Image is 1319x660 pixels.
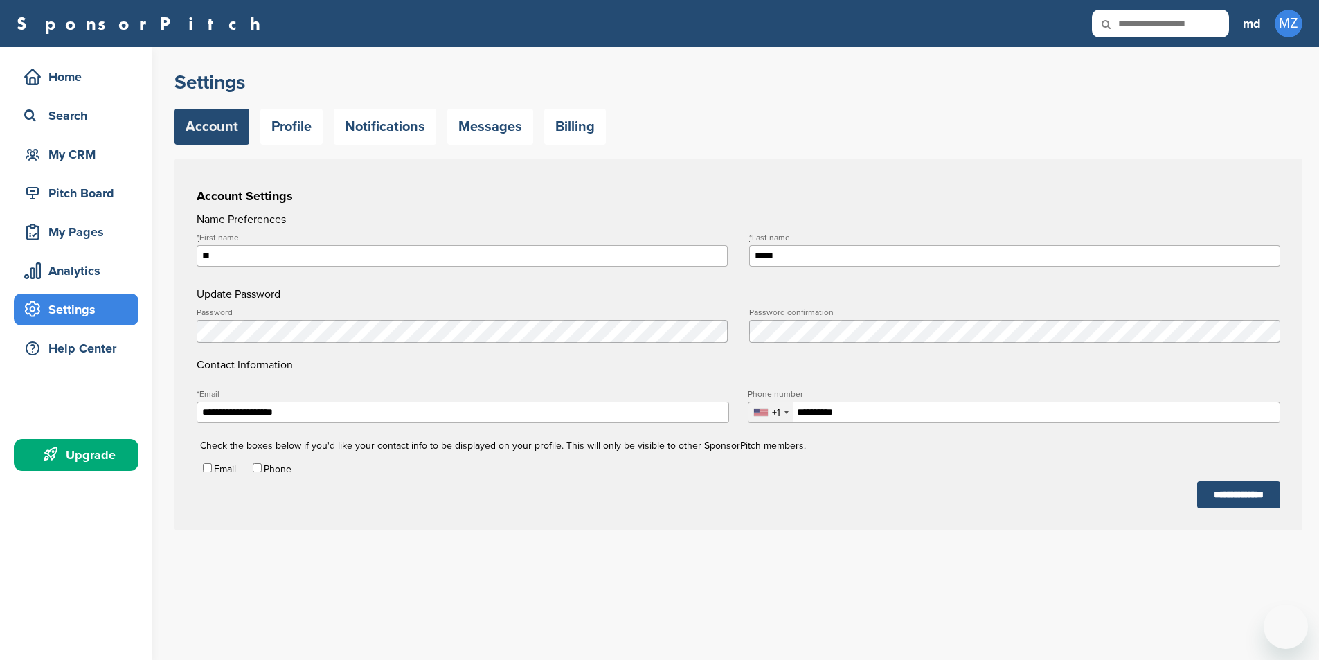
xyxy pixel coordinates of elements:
[14,61,138,93] a: Home
[21,336,138,361] div: Help Center
[197,211,1280,228] h4: Name Preferences
[197,186,1280,206] h3: Account Settings
[772,408,780,418] div: +1
[197,233,199,242] abbr: required
[748,390,1280,398] label: Phone number
[214,463,236,475] label: Email
[1264,605,1308,649] iframe: Button to launch messaging window
[749,233,1280,242] label: Last name
[749,233,752,242] abbr: required
[197,308,728,316] label: Password
[1243,14,1261,33] h3: md
[544,109,606,145] a: Billing
[197,390,729,398] label: Email
[21,64,138,89] div: Home
[197,233,728,242] label: First name
[21,443,138,467] div: Upgrade
[264,463,291,475] label: Phone
[14,139,138,170] a: My CRM
[749,308,1280,316] label: Password confirmation
[14,332,138,364] a: Help Center
[334,109,436,145] a: Notifications
[174,109,249,145] a: Account
[14,294,138,325] a: Settings
[14,177,138,209] a: Pitch Board
[21,181,138,206] div: Pitch Board
[14,100,138,132] a: Search
[748,402,793,422] div: Selected country
[21,142,138,167] div: My CRM
[260,109,323,145] a: Profile
[174,70,1302,95] h2: Settings
[21,220,138,244] div: My Pages
[14,255,138,287] a: Analytics
[197,308,1280,373] h4: Contact Information
[17,15,269,33] a: SponsorPitch
[14,216,138,248] a: My Pages
[21,258,138,283] div: Analytics
[21,297,138,322] div: Settings
[21,103,138,128] div: Search
[197,286,1280,303] h4: Update Password
[197,389,199,399] abbr: required
[1275,10,1302,37] span: MZ
[1243,8,1261,39] a: md
[14,439,138,471] a: Upgrade
[447,109,533,145] a: Messages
